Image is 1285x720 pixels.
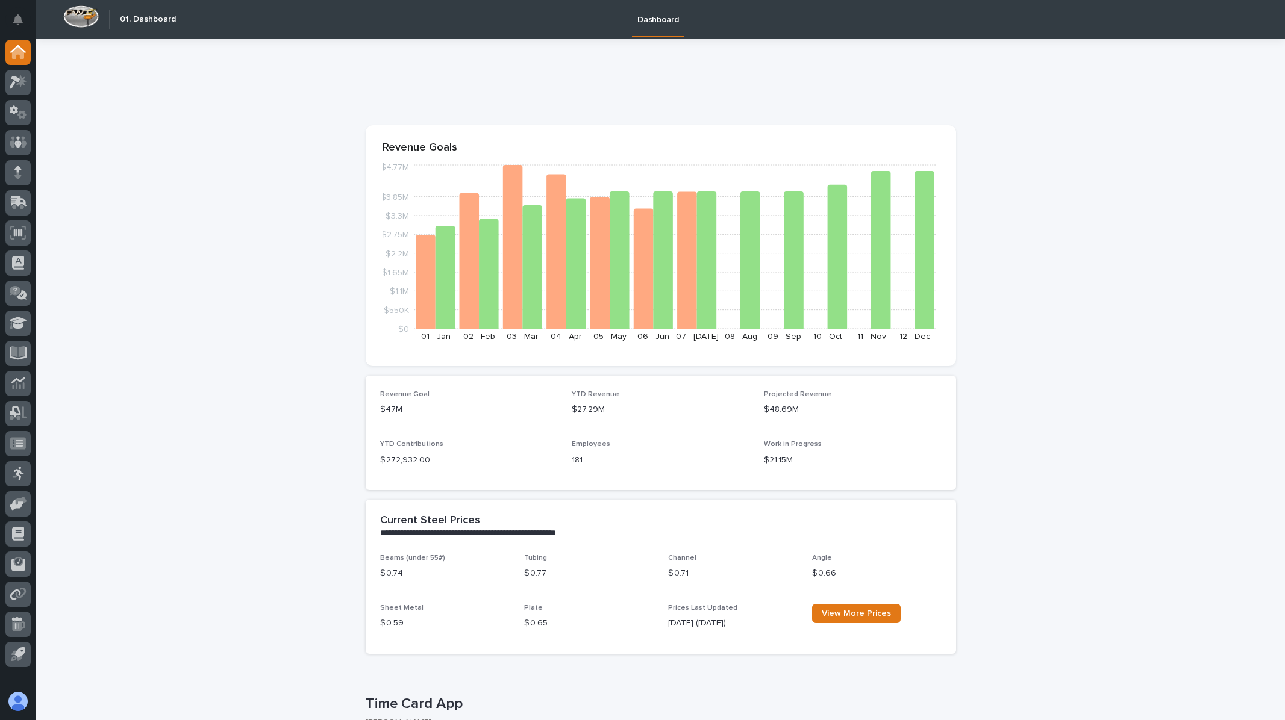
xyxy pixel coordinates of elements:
[386,212,409,220] tspan: $3.3M
[899,332,930,341] text: 12 - Dec
[381,193,409,201] tspan: $3.85M
[381,231,409,239] tspan: $2.75M
[5,689,31,714] button: users-avatar
[421,332,450,341] text: 01 - Jan
[812,567,942,580] p: $ 0.66
[398,325,409,334] tspan: $0
[384,306,409,314] tspan: $550K
[551,332,582,341] text: 04 - Apr
[572,454,749,467] p: 181
[381,163,409,172] tspan: $4.77M
[572,391,619,398] span: YTD Revenue
[366,695,951,713] p: Time Card App
[63,5,99,28] img: Workspace Logo
[380,514,480,527] h2: Current Steel Prices
[572,403,749,416] p: $27.29M
[380,391,430,398] span: Revenue Goal
[812,554,832,562] span: Angle
[764,454,942,467] p: $21.15M
[764,391,831,398] span: Projected Revenue
[593,332,627,341] text: 05 - May
[822,609,891,618] span: View More Prices
[812,604,901,623] a: View More Prices
[380,567,510,580] p: $ 0.74
[637,332,669,341] text: 06 - Jun
[390,287,409,296] tspan: $1.1M
[463,332,495,341] text: 02 - Feb
[857,332,886,341] text: 11 - Nov
[524,617,654,630] p: $ 0.65
[668,604,737,612] span: Prices Last Updated
[382,268,409,277] tspan: $1.65M
[813,332,842,341] text: 10 - Oct
[524,567,654,580] p: $ 0.77
[764,441,822,448] span: Work in Progress
[764,403,942,416] p: $48.69M
[524,554,547,562] span: Tubing
[380,604,424,612] span: Sheet Metal
[120,14,176,25] h2: 01. Dashboard
[668,617,798,630] p: [DATE] ([DATE])
[668,567,798,580] p: $ 0.71
[5,7,31,33] button: Notifications
[380,441,443,448] span: YTD Contributions
[383,141,939,155] p: Revenue Goals
[386,249,409,258] tspan: $2.2M
[380,554,445,562] span: Beams (under 55#)
[668,554,696,562] span: Channel
[380,617,510,630] p: $ 0.59
[524,604,543,612] span: Plate
[572,441,610,448] span: Employees
[507,332,539,341] text: 03 - Mar
[724,332,757,341] text: 08 - Aug
[15,14,31,34] div: Notifications
[767,332,801,341] text: 09 - Sep
[380,454,558,467] p: $ 272,932.00
[675,332,718,341] text: 07 - [DATE]
[380,403,558,416] p: $47M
